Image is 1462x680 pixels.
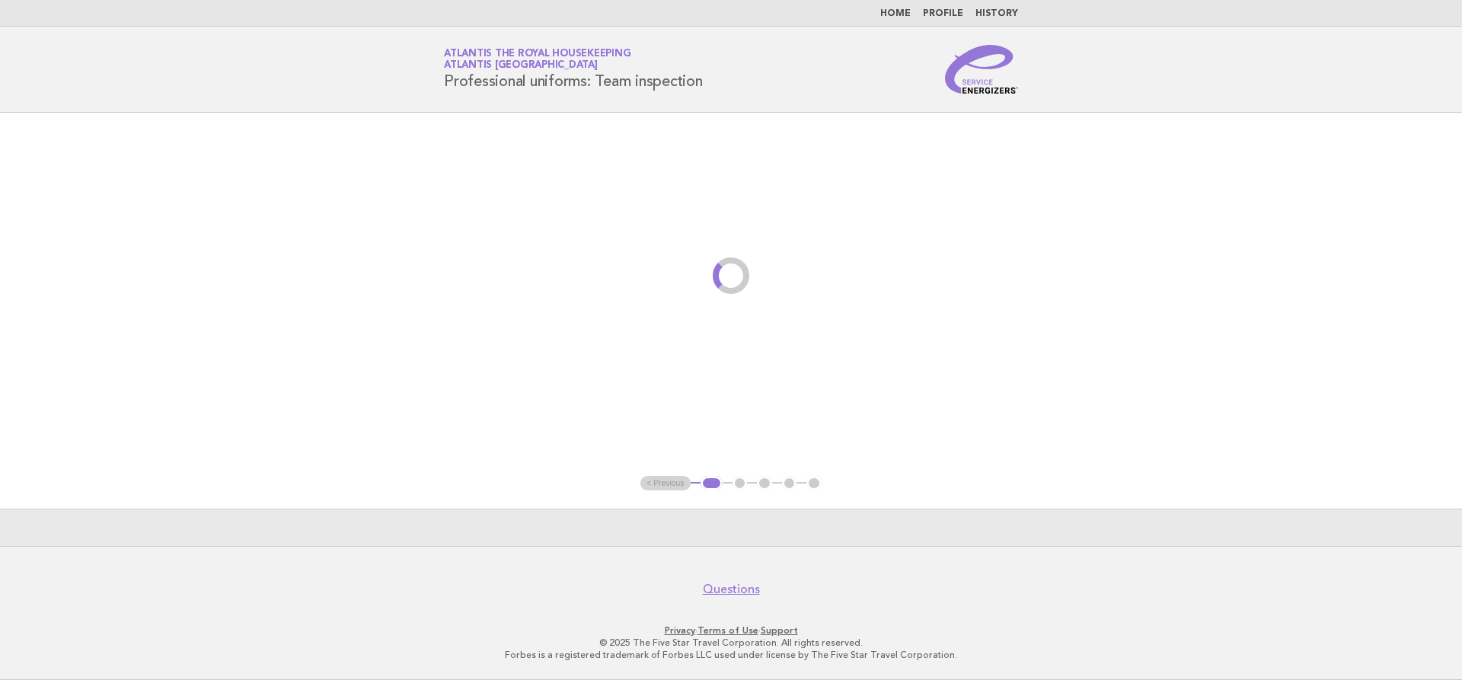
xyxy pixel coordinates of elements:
[665,625,695,636] a: Privacy
[975,9,1018,18] a: History
[265,649,1197,661] p: Forbes is a registered trademark of Forbes LLC used under license by The Five Star Travel Corpora...
[265,624,1197,637] p: · ·
[923,9,963,18] a: Profile
[697,625,758,636] a: Terms of Use
[265,637,1197,649] p: © 2025 The Five Star Travel Corporation. All rights reserved.
[761,625,798,636] a: Support
[444,49,703,89] h1: Professional uniforms: Team inspection
[880,9,911,18] a: Home
[945,45,1018,94] img: Service Energizers
[444,61,598,71] span: Atlantis [GEOGRAPHIC_DATA]
[444,49,630,70] a: Atlantis the Royal HousekeepingAtlantis [GEOGRAPHIC_DATA]
[703,582,760,597] a: Questions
